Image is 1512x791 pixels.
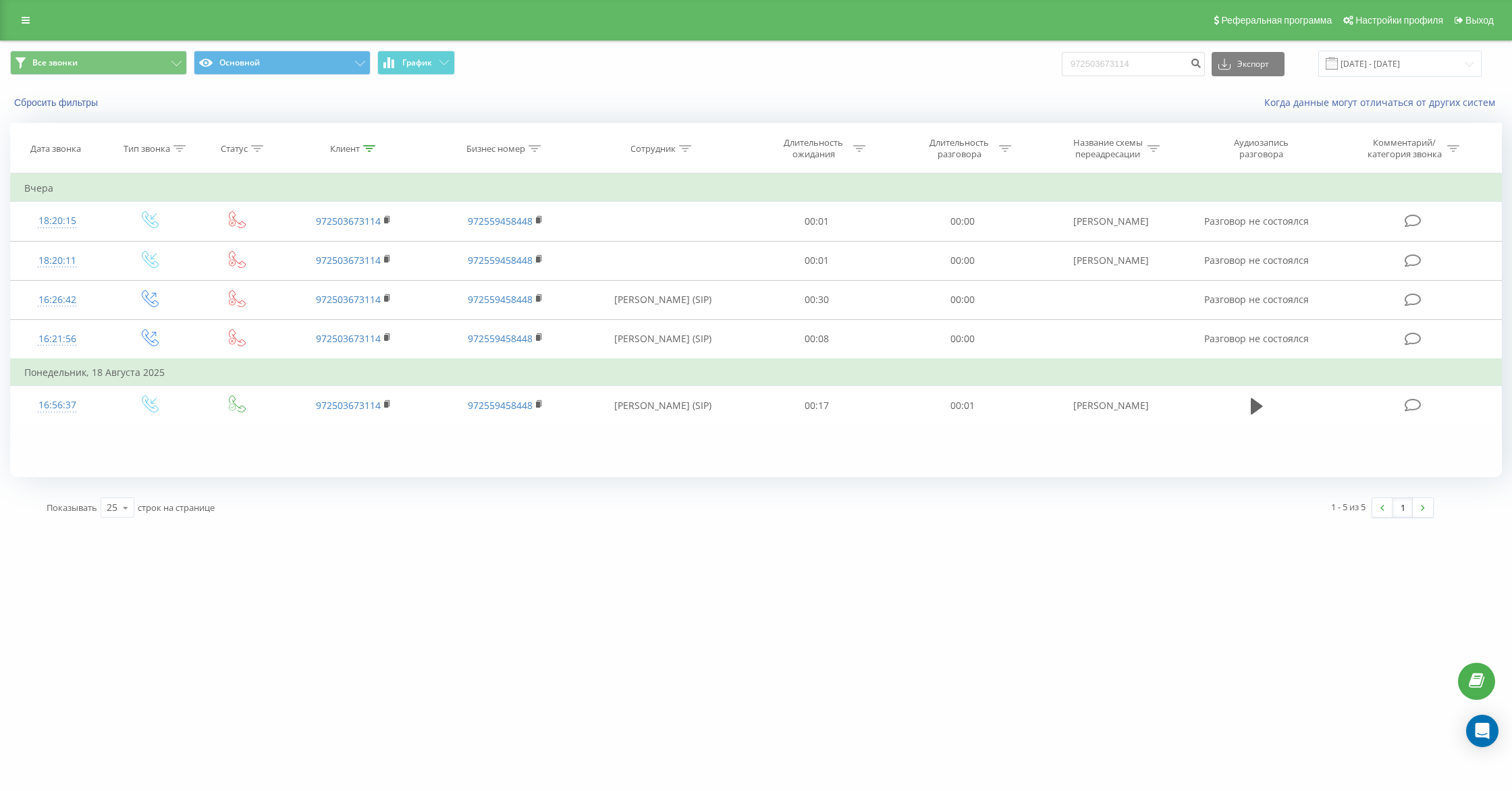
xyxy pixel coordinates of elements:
div: Дата звонка [30,143,81,155]
button: График [377,51,455,75]
span: Реферальная программа [1221,15,1332,26]
a: 972559458448 [468,332,533,345]
a: 972503673114 [316,332,381,345]
div: Комментарий/категория звонка [1365,137,1444,160]
span: Выход [1465,15,1494,26]
td: [PERSON_NAME] (SIP) [581,280,745,319]
div: 16:26:42 [24,287,90,313]
span: Показывать [47,501,97,514]
td: [PERSON_NAME] (SIP) [581,386,745,425]
div: Длительность ожидания [778,137,850,160]
td: 00:01 [744,241,890,280]
td: Понедельник, 18 Августа 2025 [11,359,1502,386]
button: Сбросить фильтры [10,97,105,109]
td: 00:01 [890,386,1035,425]
td: [PERSON_NAME] [1035,386,1187,425]
a: 972503673114 [316,254,381,267]
td: 00:30 [744,280,890,319]
td: 00:00 [890,280,1035,319]
a: 972503673114 [316,399,381,412]
td: 00:17 [744,386,890,425]
div: 18:20:15 [24,208,90,234]
div: Название схемы переадресации [1072,137,1144,160]
a: Когда данные могут отличаться от других систем [1264,96,1502,109]
span: Разговор не состоялся [1204,332,1309,345]
td: [PERSON_NAME] [1035,241,1187,280]
span: Все звонки [32,57,78,68]
div: Клиент [330,143,360,155]
button: Экспорт [1212,52,1285,76]
div: Open Intercom Messenger [1466,715,1498,747]
div: Длительность разговора [923,137,996,160]
a: 972559458448 [468,215,533,227]
input: Поиск по номеру [1062,52,1205,76]
span: Разговор не состоялся [1204,293,1309,306]
div: 16:21:56 [24,326,90,352]
div: 1 - 5 из 5 [1331,500,1366,514]
a: 972559458448 [468,399,533,412]
a: 1 [1393,498,1413,517]
a: 972503673114 [316,215,381,227]
td: [PERSON_NAME] [1035,202,1187,241]
div: Сотрудник [630,143,676,155]
div: Статус [221,143,248,155]
button: Все звонки [10,51,187,75]
a: 972503673114 [316,293,381,306]
div: 25 [107,501,117,514]
td: 00:08 [744,319,890,359]
span: Настройки профиля [1355,15,1443,26]
span: Разговор не состоялся [1204,254,1309,267]
div: Тип звонка [124,143,170,155]
span: График [402,58,432,67]
span: строк на странице [138,501,215,514]
td: 00:00 [890,319,1035,359]
span: Разговор не состоялся [1204,215,1309,227]
div: Бизнес номер [466,143,525,155]
div: 16:56:37 [24,392,90,418]
a: 972559458448 [468,293,533,306]
a: 972559458448 [468,254,533,267]
td: Вчера [11,175,1502,202]
td: [PERSON_NAME] (SIP) [581,319,745,359]
div: Аудиозапись разговора [1217,137,1305,160]
button: Основной [194,51,371,75]
td: 00:01 [744,202,890,241]
td: 00:00 [890,202,1035,241]
td: 00:00 [890,241,1035,280]
div: 18:20:11 [24,248,90,274]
